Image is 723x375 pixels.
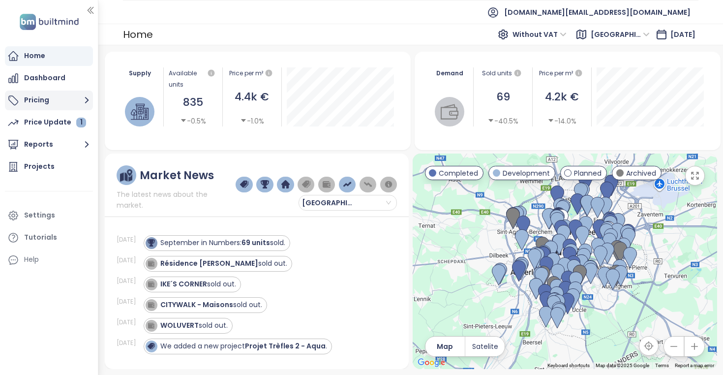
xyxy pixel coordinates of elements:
div: Demand [431,67,469,79]
div: Price per m² [229,67,263,79]
div: Available units [169,67,217,90]
div: [DATE] [117,235,141,244]
button: Keyboard shortcuts [547,362,590,369]
div: sold out. [160,279,236,289]
div: [DATE] [117,277,141,285]
div: -0.5% [180,116,206,126]
div: Sold units [479,67,527,79]
div: -14.0% [547,116,576,126]
img: Google [415,356,448,369]
a: Report a map error [675,363,714,368]
div: Home [123,26,153,43]
div: [DATE] [117,318,141,327]
div: -40.5% [487,116,518,126]
div: September in Numbers: sold. [160,238,285,248]
div: Help [5,250,93,270]
div: Projects [24,160,55,173]
img: icon [148,281,154,287]
img: icon [148,301,154,308]
div: Help [24,253,39,266]
img: price-increases.png [343,180,351,189]
img: price-tag-dark-blue.png [240,180,248,189]
a: Price Update 1 [5,113,93,132]
img: icon [148,322,154,329]
img: trophy-dark-blue.png [261,180,269,189]
img: house [131,103,149,121]
span: caret-down [487,117,494,124]
div: 4.2k € [538,89,586,106]
div: Market News [140,169,214,182]
span: caret-down [547,117,554,124]
button: Pricing [5,91,93,110]
div: Price per m² [538,67,586,79]
strong: 69 units [241,238,270,248]
span: The latest news about the market. [117,189,236,211]
a: Projects [5,157,93,177]
div: 1 [76,118,86,127]
span: Brussels [302,195,361,210]
span: Without VAT [512,27,567,42]
span: [DOMAIN_NAME][EMAIL_ADDRESS][DOMAIN_NAME] [504,0,691,24]
div: sold out. [160,300,262,310]
img: logo [17,12,82,32]
div: Home [24,50,45,62]
span: Satelite [472,341,498,352]
strong: CITYWALK - Maisons [160,300,233,310]
strong: Résidence [PERSON_NAME] [160,258,258,268]
div: [DATE] [117,297,141,306]
div: 4.4k € [228,89,276,106]
img: wallet-dark-grey.png [322,180,331,189]
span: Map data ©2025 Google [596,363,649,368]
div: sold out. [160,258,287,269]
span: Development [503,168,550,179]
div: [DATE] [117,256,141,265]
span: [DATE] [670,30,695,39]
span: Planned [574,168,602,179]
span: Completed [439,168,478,179]
a: Open this area in Google Maps (opens a new window) [415,356,448,369]
a: Terms (opens in new tab) [655,363,669,368]
a: Dashboard [5,68,93,88]
div: [DATE] [117,339,141,347]
strong: IKE´S CORNER [160,279,207,289]
button: Satelite [465,337,505,356]
div: Settings [24,209,55,221]
a: Settings [5,206,93,225]
div: sold out. [160,320,228,331]
img: price-tag-grey.png [302,180,310,189]
span: caret-down [240,117,247,124]
span: Brussels [591,27,650,42]
div: 69 [479,89,527,106]
div: 835 [169,94,217,111]
div: -1.0% [240,116,264,126]
div: Tutorials [24,231,57,244]
span: Archived [626,168,656,179]
img: icon [148,239,154,246]
button: Map [425,337,465,356]
img: information-circle.png [384,180,392,189]
strong: WOLUVERT [160,320,199,330]
div: We added a new project . [160,341,327,351]
img: wallet [441,103,458,121]
span: caret-down [180,117,187,124]
div: Price Update [24,116,86,128]
a: Tutorials [5,228,93,248]
div: Dashboard [24,72,65,84]
img: icon [148,343,154,349]
a: Home [5,46,93,66]
img: icon [148,260,154,267]
div: Supply [121,67,159,79]
img: home-dark-blue.png [281,180,290,189]
img: ruler [120,169,132,182]
span: Map [437,341,453,352]
strong: Projet Trèfles 2 - Aqua [245,341,326,351]
button: Reports [5,135,93,155]
img: price-decreases.png [363,180,372,189]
